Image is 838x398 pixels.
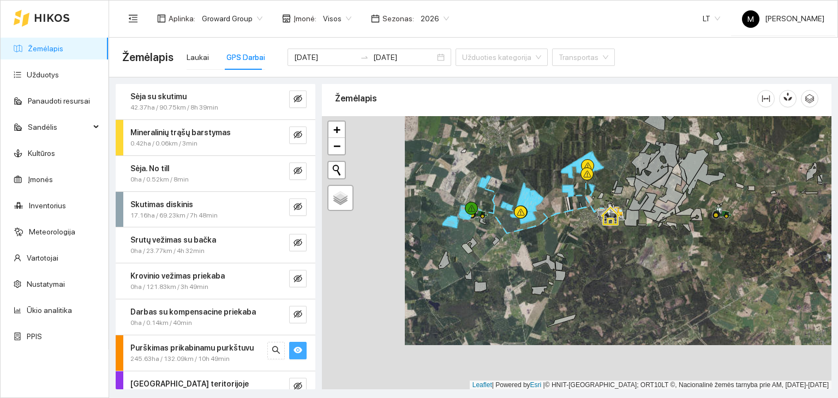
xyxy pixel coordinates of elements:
[130,307,256,316] strong: Darbas su kompensacine priekaba
[323,10,351,27] span: Visos
[421,10,449,27] span: 2026
[328,138,345,154] a: Zoom out
[28,175,53,184] a: Įmonės
[27,254,58,262] a: Vartotojai
[130,379,249,388] strong: [GEOGRAPHIC_DATA] teritorijoje
[169,13,195,25] span: Aplinka :
[29,201,66,210] a: Inventorius
[294,51,356,63] input: Pradžios data
[294,94,302,105] span: eye-invisible
[27,70,59,79] a: Užduotys
[130,102,218,113] span: 42.37ha / 90.75km / 8h 39min
[130,354,230,364] span: 245.63ha / 132.09km / 10h 49min
[226,51,265,63] div: GPS Darbai
[130,200,193,209] strong: Skutimas diskinis
[703,10,720,27] span: LT
[294,166,302,177] span: eye-invisible
[360,53,369,62] span: swap-right
[289,234,307,251] button: eye-invisible
[130,318,192,328] span: 0ha / 0.14km / 40min
[130,92,187,101] strong: Sėja su skutimu
[130,164,169,173] strong: Sėja. No till
[294,13,316,25] span: Įmonė :
[29,227,75,236] a: Meteorologija
[27,280,65,288] a: Nustatymai
[28,44,63,53] a: Žemėlapis
[28,116,90,138] span: Sandėlis
[267,342,285,359] button: search
[130,343,254,352] strong: Purškimas prikabinamu purkštuvu
[328,122,345,138] a: Zoom in
[187,51,209,63] div: Laukai
[289,378,307,395] button: eye-invisible
[289,198,307,216] button: eye-invisible
[116,156,315,191] div: Sėja. No till0ha / 0.52km / 8mineye-invisible
[294,202,302,213] span: eye-invisible
[282,14,291,23] span: shop
[130,272,225,280] strong: Krovinio vežimas priekaba
[530,381,542,389] a: Esri
[28,149,55,158] a: Kultūros
[289,91,307,108] button: eye-invisible
[757,90,775,107] button: column-width
[328,186,352,210] a: Layers
[742,14,824,23] span: [PERSON_NAME]
[294,130,302,141] span: eye-invisible
[333,139,340,153] span: −
[289,342,307,359] button: eye
[130,128,231,137] strong: Mineralinių trąšų barstymas
[289,270,307,287] button: eye-invisible
[472,381,492,389] a: Leaflet
[328,162,345,178] button: Initiate a new search
[294,274,302,285] span: eye-invisible
[543,381,545,389] span: |
[116,120,315,155] div: Mineralinių trąšų barstymas0.42ha / 0.06km / 3mineye-invisible
[747,10,754,28] span: M
[157,14,166,23] span: layout
[116,227,315,263] div: Srutų vežimas su bačka0ha / 23.77km / 4h 32mineye-invisible
[130,282,208,292] span: 0ha / 121.83km / 3h 49min
[122,8,144,29] button: menu-fold
[122,49,173,66] span: Žemėlapis
[289,306,307,323] button: eye-invisible
[289,162,307,180] button: eye-invisible
[272,346,280,356] span: search
[116,299,315,335] div: Darbas su kompensacine priekaba0ha / 0.14km / 40mineye-invisible
[116,335,315,371] div: Purškimas prikabinamu purkštuvu245.63ha / 132.09km / 10h 49minsearcheye
[130,138,197,149] span: 0.42ha / 0.06km / 3min
[360,53,369,62] span: to
[28,97,90,105] a: Panaudoti resursai
[116,263,315,299] div: Krovinio vežimas priekaba0ha / 121.83km / 3h 49mineye-invisible
[333,123,340,136] span: +
[128,14,138,23] span: menu-fold
[116,84,315,119] div: Sėja su skutimu42.37ha / 90.75km / 8h 39mineye-invisible
[130,210,218,221] span: 17.16ha / 69.23km / 7h 48min
[758,94,774,103] span: column-width
[470,381,831,390] div: | Powered by © HNIT-[GEOGRAPHIC_DATA]; ORT10LT ©, Nacionalinė žemės tarnyba prie AM, [DATE]-[DATE]
[27,306,72,315] a: Ūkio analitika
[130,236,216,244] strong: Srutų vežimas su bačka
[294,238,302,249] span: eye-invisible
[294,346,302,356] span: eye
[335,83,757,114] div: Žemėlapis
[373,51,435,63] input: Pabaigos data
[371,14,380,23] span: calendar
[382,13,414,25] span: Sezonas :
[202,10,262,27] span: Groward Group
[289,126,307,144] button: eye-invisible
[130,246,205,256] span: 0ha / 23.77km / 4h 32min
[27,332,42,341] a: PPIS
[130,174,189,185] span: 0ha / 0.52km / 8min
[294,382,302,392] span: eye-invisible
[116,192,315,227] div: Skutimas diskinis17.16ha / 69.23km / 7h 48mineye-invisible
[294,310,302,320] span: eye-invisible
